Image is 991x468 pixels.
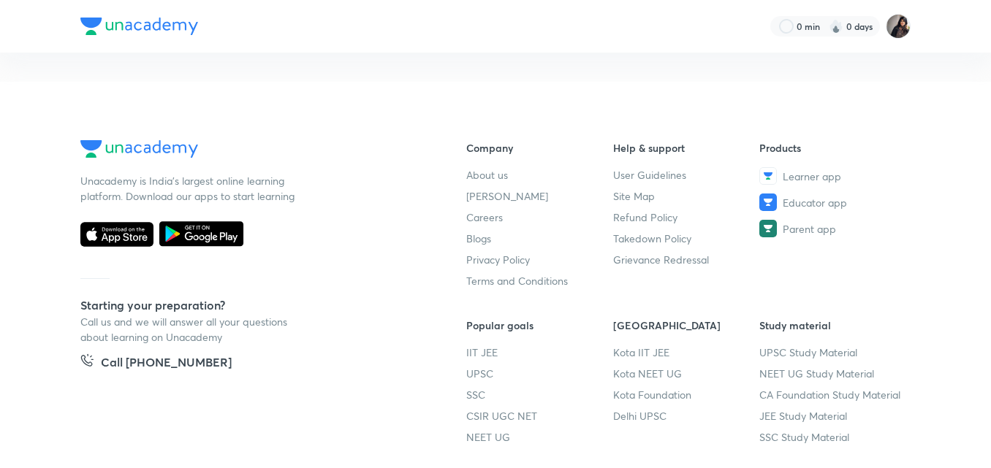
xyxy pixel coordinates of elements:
[759,220,777,237] img: Parent app
[80,18,198,35] img: Company Logo
[466,140,613,156] h6: Company
[466,345,613,360] a: IIT JEE
[466,188,613,204] a: [PERSON_NAME]
[613,345,760,360] a: Kota IIT JEE
[466,231,613,246] a: Blogs
[466,210,613,225] a: Careers
[80,314,300,345] p: Call us and we will answer all your questions about learning on Unacademy
[759,167,777,185] img: Learner app
[613,387,760,402] a: Kota Foundation
[466,273,613,288] a: Terms and Conditions
[759,193,906,211] a: Educator app
[783,169,841,184] span: Learner app
[466,252,613,267] a: Privacy Policy
[783,221,836,237] span: Parent app
[80,296,419,314] h5: Starting your preparation?
[466,408,613,423] a: CSIR UGC NET
[759,167,906,185] a: Learner app
[80,140,419,161] a: Company Logo
[783,195,847,210] span: Educator app
[613,231,760,246] a: Takedown Policy
[613,210,760,225] a: Refund Policy
[613,252,760,267] a: Grievance Redressal
[759,366,906,381] a: NEET UG Study Material
[759,387,906,402] a: CA Foundation Study Material
[613,140,760,156] h6: Help & support
[829,19,843,34] img: streak
[466,366,613,381] a: UPSC
[759,429,906,445] a: SSC Study Material
[759,193,777,211] img: Educator app
[613,408,760,423] a: Delhi UPSC
[759,318,906,333] h6: Study material
[466,387,613,402] a: SSC
[80,353,232,374] a: Call [PHONE_NUMBER]
[80,140,198,158] img: Company Logo
[759,140,906,156] h6: Products
[101,353,232,374] h5: Call [PHONE_NUMBER]
[613,318,760,333] h6: [GEOGRAPHIC_DATA]
[466,210,503,225] span: Careers
[466,318,613,333] h6: Popular goals
[466,429,613,445] a: NEET UG
[613,167,760,183] a: User Guidelines
[759,345,906,360] a: UPSC Study Material
[759,220,906,237] a: Parent app
[80,173,300,204] p: Unacademy is India’s largest online learning platform. Download our apps to start learning
[613,188,760,204] a: Site Map
[886,14,911,39] img: Afeera M
[466,167,613,183] a: About us
[613,366,760,381] a: Kota NEET UG
[759,408,906,423] a: JEE Study Material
